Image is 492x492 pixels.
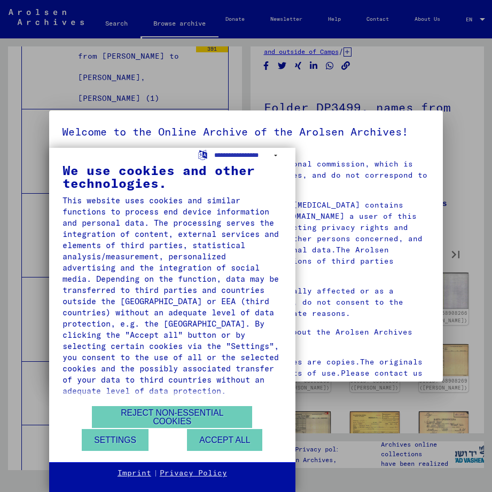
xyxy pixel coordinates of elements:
[118,468,151,479] a: Imprint
[63,164,282,189] div: We use cookies and other technologies.
[63,195,282,396] div: This website uses cookies and similar functions to process end device information and personal da...
[160,468,227,479] a: Privacy Policy
[92,406,252,428] button: Reject non-essential cookies
[82,429,149,451] button: Settings
[187,429,262,451] button: Accept all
